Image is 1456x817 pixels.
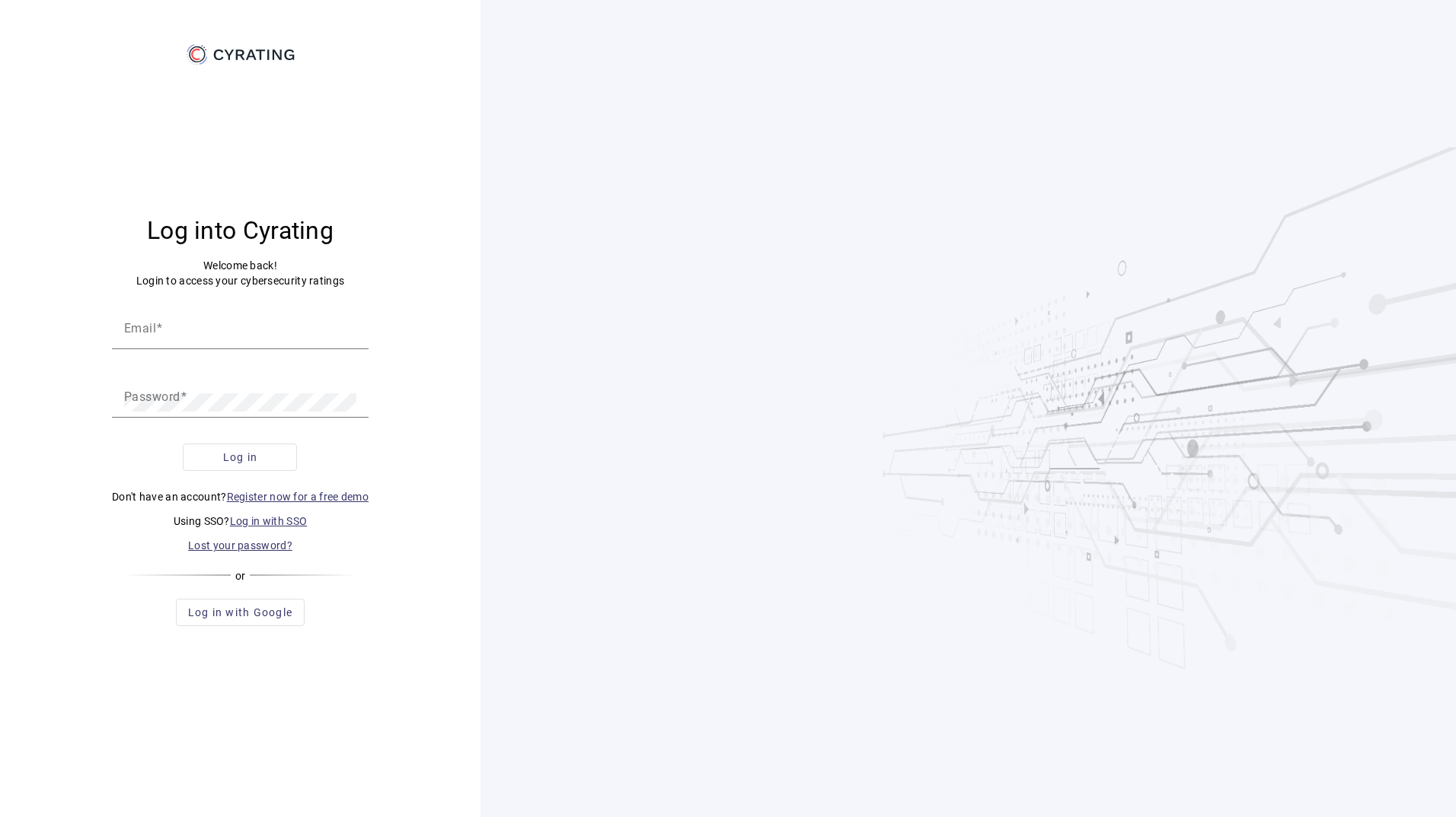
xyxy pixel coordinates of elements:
g: CYRATING [214,49,295,60]
h3: Log into Cyrating [112,215,369,246]
p: Using SSO? [112,513,369,529]
a: Log in with SSO [230,515,308,527]
span: Log in with Google [188,605,293,620]
p: Welcome back! Login to access your cybersecurity ratings [112,258,369,288]
p: Don't have an account? [112,489,369,504]
span: Log in [223,450,258,465]
button: Log in with Google [176,599,305,626]
button: Log in [183,443,297,471]
a: Lost your password? [188,539,292,552]
div: or [123,568,357,583]
mat-label: Email [124,321,157,335]
a: Register now for a free demo [227,491,369,503]
mat-label: Password [124,389,180,404]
